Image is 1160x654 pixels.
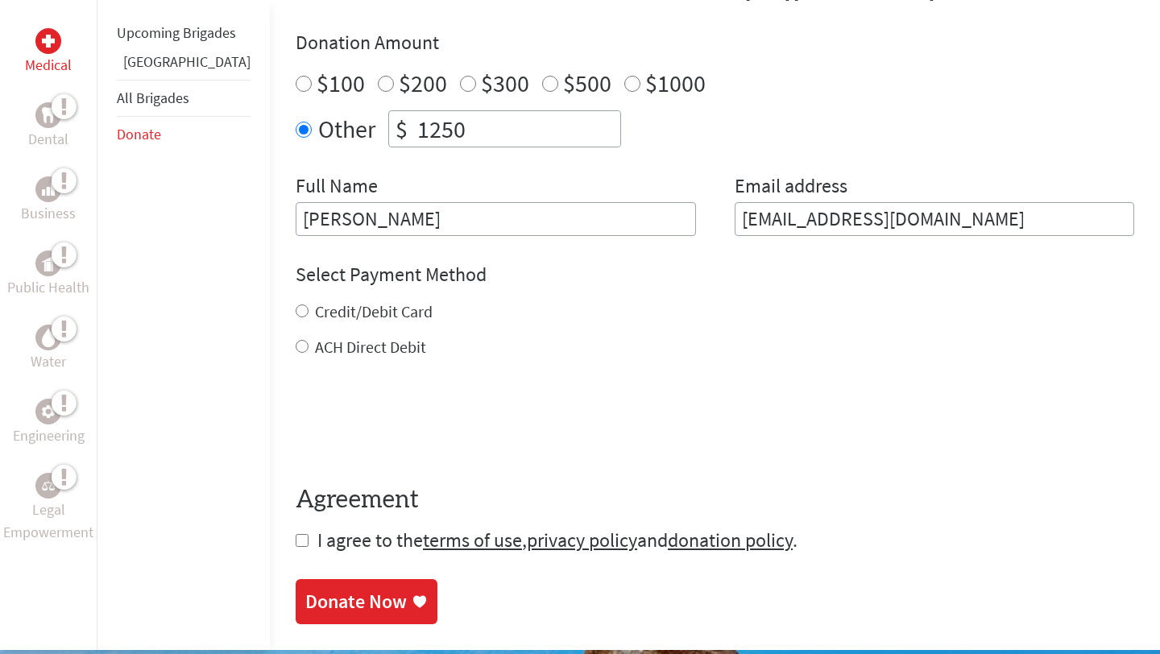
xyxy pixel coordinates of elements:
[735,173,847,202] label: Email address
[28,102,68,151] a: DentalDental
[7,250,89,299] a: Public HealthPublic Health
[317,68,365,98] label: $100
[28,128,68,151] p: Dental
[317,528,797,553] span: I agree to the , and .
[563,68,611,98] label: $500
[42,108,55,123] img: Dental
[315,301,433,321] label: Credit/Debit Card
[117,125,161,143] a: Donate
[25,28,72,77] a: MedicalMedical
[296,579,437,624] a: Donate Now
[7,276,89,299] p: Public Health
[296,173,378,202] label: Full Name
[527,528,637,553] a: privacy policy
[3,473,93,544] a: Legal EmpowermentLegal Empowerment
[42,405,55,418] img: Engineering
[31,350,66,373] p: Water
[668,528,793,553] a: donation policy
[296,30,1134,56] h4: Donation Amount
[21,176,76,225] a: BusinessBusiness
[42,481,55,490] img: Legal Empowerment
[117,23,236,42] a: Upcoming Brigades
[13,424,85,447] p: Engineering
[117,89,189,107] a: All Brigades
[35,176,61,202] div: Business
[318,110,375,147] label: Other
[117,80,251,117] li: All Brigades
[42,183,55,196] img: Business
[117,51,251,80] li: Greece
[42,329,55,347] img: Water
[481,68,529,98] label: $300
[21,202,76,225] p: Business
[117,15,251,51] li: Upcoming Brigades
[35,473,61,499] div: Legal Empowerment
[123,52,251,71] a: [GEOGRAPHIC_DATA]
[35,28,61,54] div: Medical
[399,68,447,98] label: $200
[296,391,541,453] iframe: reCAPTCHA
[389,111,414,147] div: $
[296,262,1134,288] h4: Select Payment Method
[735,202,1135,236] input: Your Email
[296,486,1134,515] h4: Agreement
[117,117,251,152] li: Donate
[305,589,407,615] div: Donate Now
[35,250,61,276] div: Public Health
[414,111,620,147] input: Enter Amount
[31,325,66,373] a: WaterWater
[35,325,61,350] div: Water
[42,255,55,271] img: Public Health
[42,35,55,48] img: Medical
[645,68,706,98] label: $1000
[13,399,85,447] a: EngineeringEngineering
[296,202,696,236] input: Enter Full Name
[35,102,61,128] div: Dental
[3,499,93,544] p: Legal Empowerment
[25,54,72,77] p: Medical
[35,399,61,424] div: Engineering
[423,528,522,553] a: terms of use
[315,337,426,357] label: ACH Direct Debit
